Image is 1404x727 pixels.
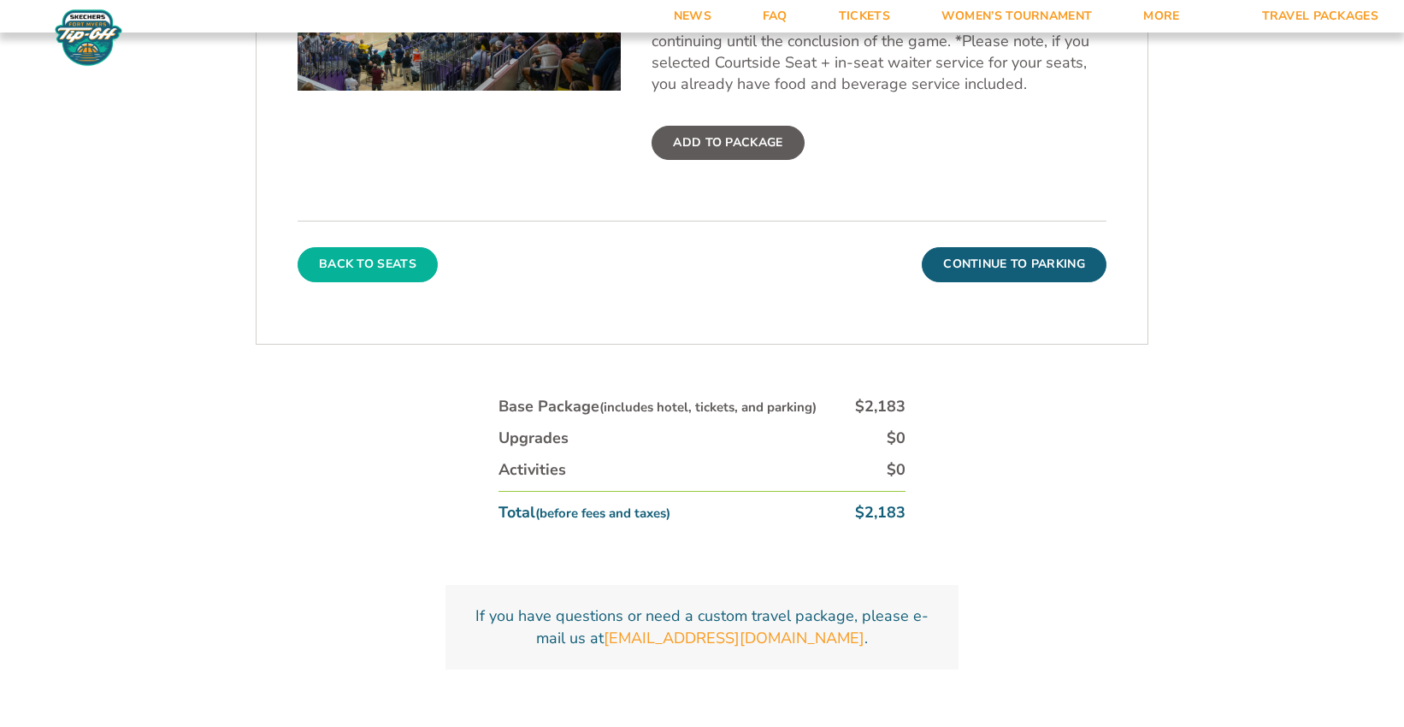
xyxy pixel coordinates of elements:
[922,247,1106,281] button: Continue To Parking
[652,126,804,160] label: Add To Package
[298,247,438,281] button: Back To Seats
[887,428,906,449] div: $0
[855,396,906,417] div: $2,183
[498,502,670,523] div: Total
[498,459,566,481] div: Activities
[498,428,569,449] div: Upgrades
[604,628,864,649] a: [EMAIL_ADDRESS][DOMAIN_NAME]
[466,606,938,648] p: If you have questions or need a custom travel package, please e-mail us at .
[855,502,906,523] div: $2,183
[599,399,817,416] small: (includes hotel, tickets, and parking)
[498,396,817,417] div: Base Package
[887,459,906,481] div: $0
[51,9,126,67] img: Fort Myers Tip-Off
[535,505,670,522] small: (before fees and taxes)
